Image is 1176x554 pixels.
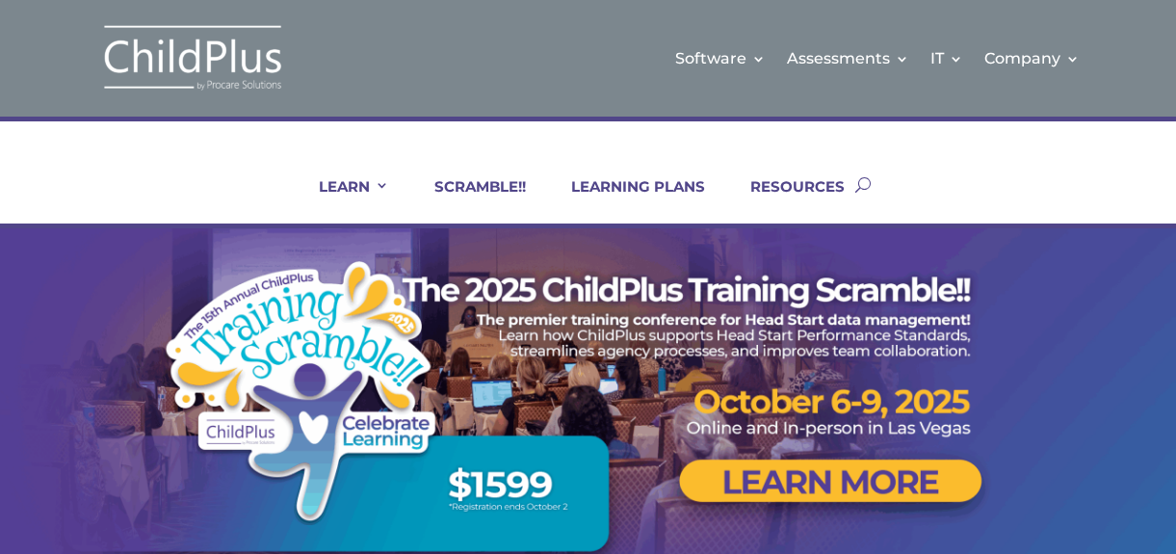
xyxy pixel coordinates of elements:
[547,177,705,224] a: LEARNING PLANS
[726,177,845,224] a: RESOURCES
[295,177,389,224] a: LEARN
[930,19,963,97] a: IT
[984,19,1080,97] a: Company
[410,177,526,224] a: SCRAMBLE!!
[675,19,766,97] a: Software
[787,19,909,97] a: Assessments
